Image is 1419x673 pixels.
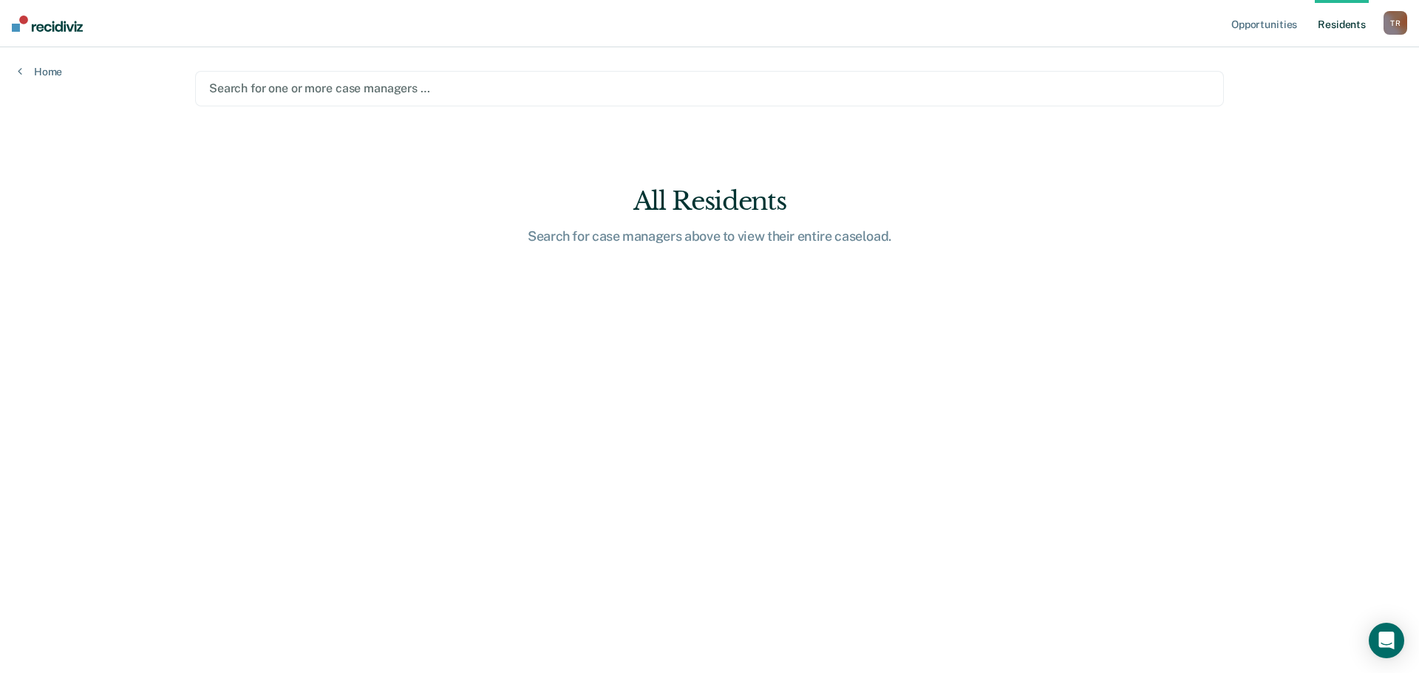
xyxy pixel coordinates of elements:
div: All Residents [473,186,946,216]
img: Recidiviz [12,16,83,32]
div: Search for case managers above to view their entire caseload. [473,228,946,245]
div: Open Intercom Messenger [1369,623,1404,658]
div: T R [1384,11,1407,35]
a: Home [18,65,62,78]
button: TR [1384,11,1407,35]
